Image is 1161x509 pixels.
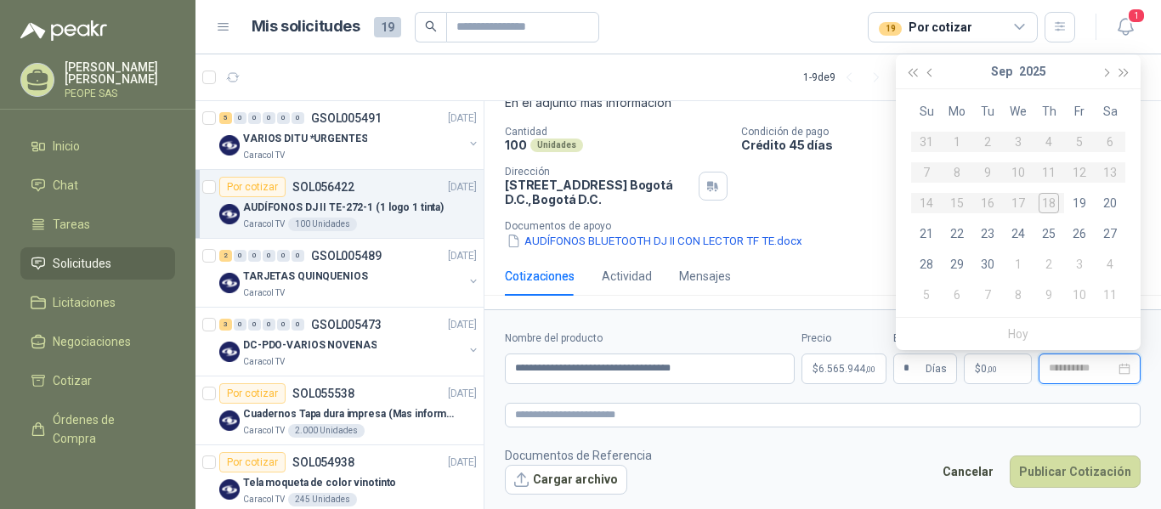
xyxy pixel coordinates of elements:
div: 22 [947,223,967,244]
div: 11 [1100,285,1120,305]
button: Publicar Cotización [1010,455,1141,488]
a: 5 0 0 0 0 0 GSOL005491[DATE] Company LogoVARIOS DITU *URGENTESCaracol TV [219,108,480,162]
div: Mensajes [679,267,731,286]
span: $ [975,364,981,374]
th: Mo [942,96,972,127]
span: Órdenes de Compra [53,410,159,448]
div: 0 [263,112,275,124]
div: 19 [879,22,902,36]
div: 27 [1100,223,1120,244]
p: DC-PDO-VARIOS NOVENAS [243,337,377,353]
td: 2025-10-05 [911,280,942,310]
th: Su [911,96,942,127]
div: 9 [1039,285,1059,305]
div: 3 [219,319,232,331]
p: Crédito 45 días [741,138,1154,152]
div: 2 [1039,254,1059,274]
div: 100 Unidades [288,218,357,231]
div: 19 [1069,193,1090,213]
span: Tareas [53,215,90,234]
td: 2025-10-06 [942,280,972,310]
p: PEOPE SAS [65,88,175,99]
button: 1 [1110,12,1141,42]
td: 2025-10-09 [1034,280,1064,310]
td: 2025-10-10 [1064,280,1095,310]
p: SOL054938 [292,456,354,468]
p: AUDÍFONOS DJ II TE-272-1 (1 logo 1 tinta) [243,200,444,216]
a: Chat [20,169,175,201]
div: 23 [977,223,998,244]
a: Remisiones [20,461,175,494]
p: Caracol TV [243,424,285,438]
p: Condición de pago [741,126,1154,138]
p: Cuadernos Tapa dura impresa (Mas informacion en el adjunto) [243,406,455,422]
div: 0 [277,250,290,262]
div: Unidades [530,139,583,152]
div: 2 [219,250,232,262]
p: [DATE] [448,179,477,195]
span: Solicitudes [53,254,111,273]
div: 30 [977,254,998,274]
img: Company Logo [219,273,240,293]
label: Precio [801,331,886,347]
div: 0 [263,319,275,331]
div: 29 [947,254,967,274]
span: Negociaciones [53,332,131,351]
td: 2025-10-07 [972,280,1003,310]
div: 0 [292,112,304,124]
div: 8 [1008,285,1028,305]
p: [DATE] [448,455,477,471]
th: Tu [972,96,1003,127]
p: [STREET_ADDRESS] Bogotá D.C. , Bogotá D.C. [505,178,692,206]
p: [PERSON_NAME] [PERSON_NAME] [65,61,175,85]
td: 2025-09-23 [972,218,1003,249]
div: 0 [234,250,246,262]
a: Solicitudes [20,247,175,280]
td: 2025-09-28 [911,249,942,280]
td: 2025-09-30 [972,249,1003,280]
div: 0 [292,250,304,262]
span: Cotizar [53,371,92,390]
span: Chat [53,176,78,195]
span: Días [926,354,947,383]
td: 2025-09-21 [911,218,942,249]
p: SOL056422 [292,181,354,193]
a: Por cotizarSOL056422[DATE] Company LogoAUDÍFONOS DJ II TE-272-1 (1 logo 1 tinta)Caracol TV100 Uni... [195,170,484,239]
div: Por cotizar [219,452,286,472]
div: 0 [277,319,290,331]
div: 24 [1008,223,1028,244]
div: 0 [234,319,246,331]
p: Cantidad [505,126,728,138]
div: 0 [248,319,261,331]
p: [DATE] [448,110,477,127]
p: Caracol TV [243,355,285,369]
th: We [1003,96,1034,127]
p: Tela moqueta de color vinotinto [243,475,396,491]
td: 2025-10-04 [1095,249,1125,280]
div: 0 [248,112,261,124]
p: Caracol TV [243,493,285,506]
p: $6.565.944,00 [801,353,886,384]
p: $ 0,00 [964,353,1032,384]
td: 2025-09-20 [1095,188,1125,218]
button: 2025 [1019,54,1046,88]
div: 5 [219,112,232,124]
td: 2025-10-11 [1095,280,1125,310]
span: 0 [981,364,997,374]
span: Inicio [53,137,80,156]
div: Cotizaciones [505,267,575,286]
td: 2025-09-25 [1034,218,1064,249]
img: Company Logo [219,479,240,500]
a: Órdenes de Compra [20,404,175,455]
p: 100 [505,138,527,152]
th: Fr [1064,96,1095,127]
label: Nombre del producto [505,331,795,347]
p: [DATE] [448,386,477,402]
p: VARIOS DITU *URGENTES [243,131,367,147]
p: GSOL005473 [311,319,382,331]
p: SOL055538 [292,387,354,399]
p: [DATE] [448,317,477,333]
div: Por cotizar [219,383,286,404]
td: 2025-09-27 [1095,218,1125,249]
div: 6 [947,285,967,305]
